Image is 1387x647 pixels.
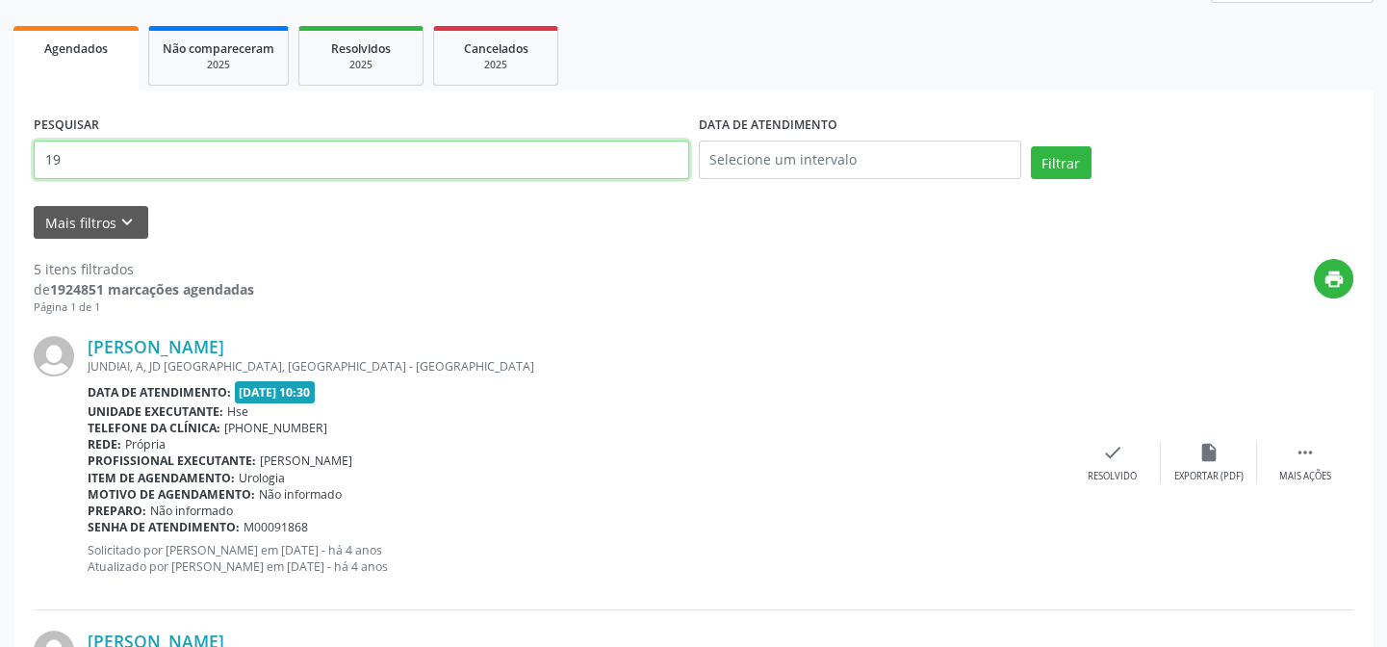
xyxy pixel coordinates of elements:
[34,259,254,279] div: 5 itens filtrados
[88,384,231,401] b: Data de atendimento:
[150,503,233,519] span: Não informado
[88,453,256,469] b: Profissional executante:
[1102,442,1123,463] i: check
[88,486,255,503] b: Motivo de agendamento:
[464,40,528,57] span: Cancelados
[260,453,352,469] span: [PERSON_NAME]
[699,111,837,141] label: DATA DE ATENDIMENTO
[34,206,148,240] button: Mais filtroskeyboard_arrow_down
[34,299,254,316] div: Página 1 de 1
[1323,269,1345,290] i: print
[1279,470,1331,483] div: Mais ações
[331,40,391,57] span: Resolvidos
[34,336,74,376] img: img
[313,58,409,72] div: 2025
[244,519,308,535] span: M00091868
[125,436,166,453] span: Própria
[163,58,274,72] div: 2025
[448,58,544,72] div: 2025
[88,436,121,453] b: Rede:
[34,279,254,299] div: de
[88,358,1065,375] div: JUNDIAI, A, JD [GEOGRAPHIC_DATA], [GEOGRAPHIC_DATA] - [GEOGRAPHIC_DATA]
[88,519,240,535] b: Senha de atendimento:
[88,503,146,519] b: Preparo:
[1031,146,1092,179] button: Filtrar
[34,111,99,141] label: PESQUISAR
[44,40,108,57] span: Agendados
[224,420,327,436] span: [PHONE_NUMBER]
[1295,442,1316,463] i: 
[88,403,223,420] b: Unidade executante:
[1198,442,1220,463] i: insert_drive_file
[116,212,138,233] i: keyboard_arrow_down
[1088,470,1137,483] div: Resolvido
[34,141,689,179] input: Nome, código do beneficiário ou CPF
[1174,470,1244,483] div: Exportar (PDF)
[227,403,248,420] span: Hse
[1314,259,1353,298] button: print
[259,486,342,503] span: Não informado
[699,141,1021,179] input: Selecione um intervalo
[88,420,220,436] b: Telefone da clínica:
[163,40,274,57] span: Não compareceram
[88,542,1065,575] p: Solicitado por [PERSON_NAME] em [DATE] - há 4 anos Atualizado por [PERSON_NAME] em [DATE] - há 4 ...
[88,470,235,486] b: Item de agendamento:
[50,280,254,298] strong: 1924851 marcações agendadas
[88,336,224,357] a: [PERSON_NAME]
[235,381,316,403] span: [DATE] 10:30
[239,470,285,486] span: Urologia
